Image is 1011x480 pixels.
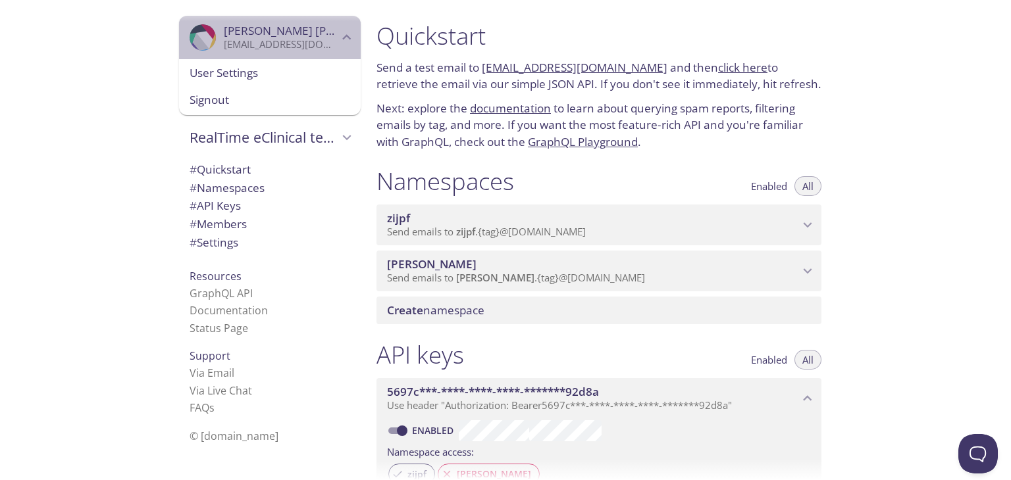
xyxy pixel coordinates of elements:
div: zijpf namespace [376,204,821,245]
span: # [190,180,197,195]
div: Create namespace [376,297,821,324]
span: [PERSON_NAME] [456,271,534,284]
label: Namespace access: [387,441,474,460]
span: Send emails to . {tag} @[DOMAIN_NAME] [387,225,586,238]
button: All [794,176,821,196]
p: Send a test email to and then to retrieve the email via our simple JSON API. If you don't see it ... [376,59,821,93]
div: Sudhindra Purushotham [179,16,361,59]
a: FAQ [190,400,215,415]
iframe: Help Scout Beacon - Open [958,434,998,473]
a: Enabled [410,424,459,437]
div: smruti namespace [376,251,821,291]
a: documentation [470,101,551,116]
div: Members [179,215,361,233]
p: [EMAIL_ADDRESS][DOMAIN_NAME] [224,38,338,51]
div: Team Settings [179,233,361,252]
a: GraphQL Playground [528,134,638,149]
span: Resources [190,269,242,283]
span: [PERSON_NAME] [387,256,477,272]
div: RealTime eClinical team [179,120,361,155]
div: Signout [179,86,361,115]
button: All [794,350,821,370]
span: Signout [190,91,350,108]
span: [PERSON_NAME] [PERSON_NAME] [224,23,404,38]
span: Namespaces [190,180,265,195]
button: Enabled [743,176,795,196]
span: User Settings [190,64,350,82]
div: Quickstart [179,160,361,179]
span: RealTime eClinical team [190,128,338,147]
div: API Keys [179,197,361,215]
span: # [190,162,197,177]
span: © [DOMAIN_NAME] [190,429,278,443]
a: Documentation [190,303,268,318]
a: GraphQL API [190,286,253,300]
div: User Settings [179,59,361,87]
a: Status Page [190,321,248,335]
p: Next: explore the to learn about querying spam reports, filtering emails by tag, and more. If you... [376,100,821,151]
span: Send emails to . {tag} @[DOMAIN_NAME] [387,271,645,284]
span: zijpf [387,210,410,226]
span: s [209,400,215,415]
div: Namespaces [179,179,361,197]
a: Via Live Chat [190,383,252,398]
span: # [190,216,197,231]
span: # [190,198,197,213]
a: Via Email [190,366,234,380]
span: zijpf [456,225,475,238]
span: # [190,235,197,250]
a: [EMAIL_ADDRESS][DOMAIN_NAME] [482,60,667,75]
h1: API keys [376,340,464,370]
button: Enabled [743,350,795,370]
a: click here [718,60,767,75]
span: Members [190,216,247,231]
span: Create [387,302,423,318]
span: Settings [190,235,238,250]
span: API Keys [190,198,241,213]
h1: Quickstart [376,21,821,51]
span: Quickstart [190,162,251,177]
h1: Namespaces [376,166,514,196]
span: namespace [387,302,484,318]
span: Support [190,348,230,363]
